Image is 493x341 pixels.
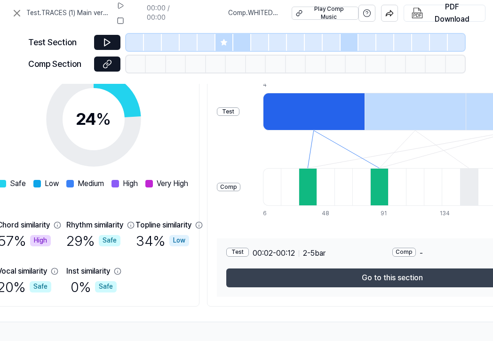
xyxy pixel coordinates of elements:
[410,5,479,21] button: PDF Download
[263,210,281,218] div: 6
[253,248,295,259] span: 00:02 - 00:12
[358,5,375,22] button: help
[303,248,326,259] span: 2 - 5 bar
[169,235,189,246] div: Low
[305,5,352,21] div: Play Comp Music
[71,277,117,297] div: 0 %
[412,8,423,19] img: PDF Download
[147,4,191,22] div: 00:00 / 00:00
[10,178,26,189] span: Safe
[381,210,398,218] div: 91
[135,219,191,231] div: Topline similarity
[392,248,416,257] div: Comp
[30,281,51,292] div: Safe
[66,219,123,231] div: Rhythm similarity
[363,8,371,18] svg: help
[292,7,358,20] button: Play Comp Music
[157,178,188,189] span: Very High
[322,210,340,218] div: 48
[123,178,138,189] span: High
[99,235,120,246] div: Safe
[96,109,111,129] span: %
[440,210,458,218] div: 134
[217,183,240,192] div: Comp
[26,8,109,18] span: Test . TRACES (1) Main version
[217,107,239,116] div: Test
[228,8,281,18] span: Comp . WHITEDAY
[226,248,249,257] div: Test
[95,281,117,292] div: Safe
[66,266,110,277] div: Inst similarity
[30,235,51,246] div: High
[263,81,365,89] div: 4
[45,178,59,189] span: Low
[78,178,104,189] span: Medium
[427,1,477,25] div: PDF Download
[136,231,189,251] div: 34 %
[28,36,88,49] div: Test Section
[28,57,88,71] div: Comp Section
[66,231,120,251] div: 29 %
[385,9,394,17] img: share
[76,106,111,132] div: 24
